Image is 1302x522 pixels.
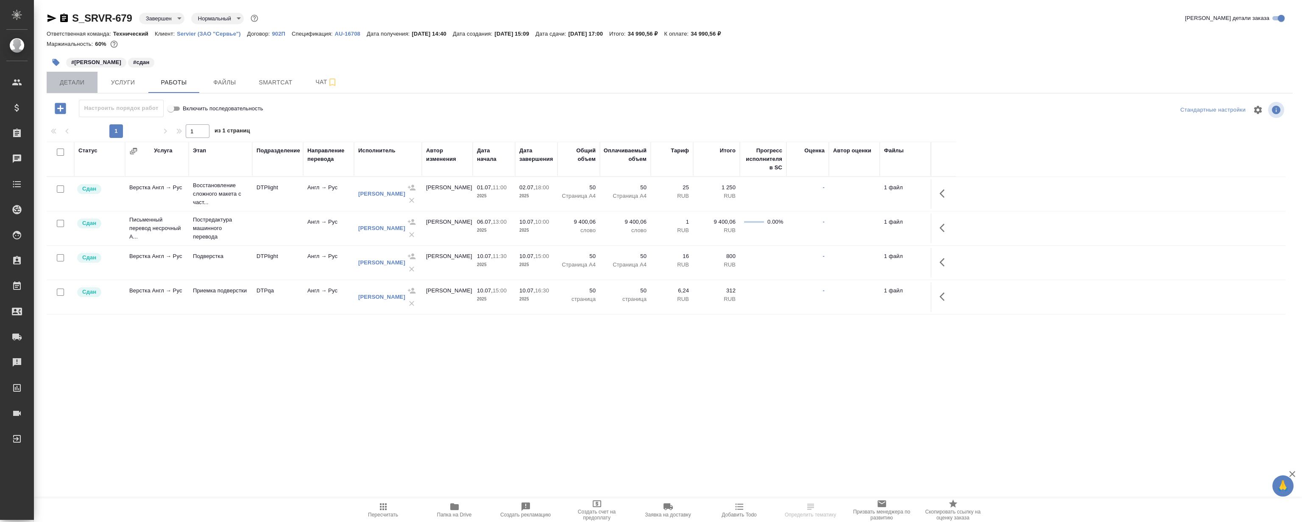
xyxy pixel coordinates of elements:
[493,287,507,294] p: 15:00
[744,146,782,172] div: Прогресс исполнителя в SC
[422,213,473,243] td: [PERSON_NAME]
[143,15,174,22] button: Завершен
[358,191,405,197] a: [PERSON_NAME]
[65,58,127,65] span: МВ Петрова Валерия
[72,12,132,24] a: S_SRVR-679
[604,252,647,261] p: 50
[884,183,926,192] p: 1 файл
[535,31,568,37] p: Дата сдачи:
[71,58,121,67] p: #[PERSON_NAME]
[95,41,108,47] p: 60%
[823,253,825,259] a: -
[494,31,535,37] p: [DATE] 15:09
[519,184,535,191] p: 02.07,
[823,184,825,191] a: -
[568,31,609,37] p: [DATE] 17:00
[193,216,248,241] p: Постредактура машинного перевода
[272,30,292,37] a: 902П
[562,192,596,200] p: Страница А4
[519,192,553,200] p: 2025
[477,226,511,235] p: 2025
[562,218,596,226] p: 9 400,06
[664,31,691,37] p: К оплате:
[519,146,553,163] div: Дата завершения
[125,248,189,278] td: Верстка Англ → Рус
[604,286,647,295] p: 50
[477,146,511,163] div: Дата начала
[154,146,172,155] div: Услуга
[535,253,549,259] p: 15:00
[493,253,507,259] p: 11:30
[655,295,689,303] p: RUB
[195,15,234,22] button: Нормальный
[604,295,647,303] p: страница
[193,146,206,155] div: Этап
[477,253,493,259] p: 10.07,
[256,146,300,155] div: Подразделение
[655,218,689,226] p: 1
[655,252,689,261] p: 16
[691,31,727,37] p: 34 990,56 ₽
[1178,104,1248,117] div: split button
[604,183,647,192] p: 50
[109,39,120,50] button: 11762.06 RUB;
[562,286,596,295] p: 50
[412,31,453,37] p: [DATE] 14:40
[103,77,143,88] span: Услуги
[127,58,155,65] span: сдан
[697,226,736,235] p: RUB
[303,282,354,312] td: Англ → Рус
[59,13,69,23] button: Скопировать ссылку
[519,226,553,235] p: 2025
[767,218,782,226] div: 0.00%
[655,183,689,192] p: 25
[303,213,354,243] td: Англ → Рус
[884,146,903,155] div: Файлы
[627,31,664,37] p: 34 990,56 ₽
[422,282,473,312] td: [PERSON_NAME]
[78,146,98,155] div: Статус
[335,30,367,37] a: AU-16708
[519,261,553,269] p: 2025
[327,77,337,87] svg: Подписаться
[129,147,138,155] button: Сгруппировать
[252,282,303,312] td: DTPqa
[535,219,549,225] p: 10:00
[604,261,647,269] p: Страница А4
[76,286,121,298] div: Менеджер проверил работу исполнителя, передает ее на следующий этап
[604,218,647,226] p: 9 400,06
[82,288,96,296] p: Сдан
[113,31,155,37] p: Технический
[519,219,535,225] p: 10.07,
[76,183,121,195] div: Менеджер проверил работу исполнителя, передает ее на следующий этап
[562,183,596,192] p: 50
[358,294,405,300] a: [PERSON_NAME]
[884,218,926,226] p: 1 файл
[307,146,350,163] div: Направление перевода
[477,184,493,191] p: 01.07,
[604,192,647,200] p: Страница А4
[934,183,955,204] button: Здесь прячутся важные кнопки
[193,181,248,207] p: Восстановление сложного макета с част...
[697,295,736,303] p: RUB
[934,252,955,272] button: Здесь прячутся важные кнопки
[477,261,511,269] p: 2025
[155,31,177,37] p: Клиент:
[82,219,96,227] p: Сдан
[272,31,292,37] p: 902П
[303,248,354,278] td: Англ → Рус
[655,261,689,269] p: RUB
[191,13,244,24] div: Завершен
[76,218,121,229] div: Менеджер проверил работу исполнителя, передает ее на следующий этап
[47,41,95,47] p: Маржинальность:
[697,252,736,261] p: 800
[193,252,248,261] p: Подверстка
[252,179,303,209] td: DTPlight
[247,31,272,37] p: Договор:
[535,184,549,191] p: 18:00
[655,286,689,295] p: 6,24
[358,146,396,155] div: Исполнитель
[1272,475,1294,497] button: 🙏
[562,252,596,261] p: 50
[477,219,493,225] p: 06.07,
